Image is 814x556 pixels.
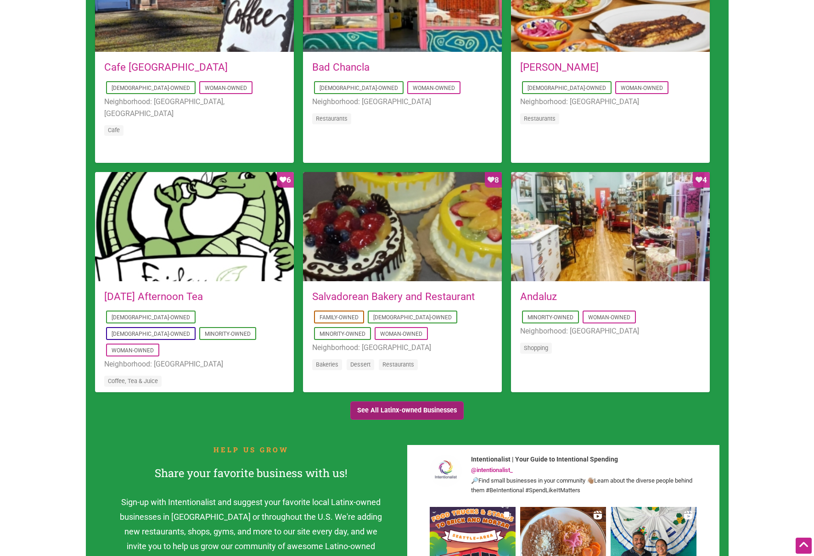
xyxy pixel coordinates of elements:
h1: Share your favorite business with us! [117,466,385,481]
li: Neighborhood: [GEOGRAPHIC_DATA], [GEOGRAPHIC_DATA] [104,96,285,119]
div: 🔎Find small businesses in your community 👋🏽Learn about the diverse people behind them #BeIntentio... [471,476,697,495]
a: Shopping [524,345,548,351]
a: Salvadorean Bakery and Restaurant [312,290,475,302]
a: [DEMOGRAPHIC_DATA]-Owned [112,85,190,91]
a: Woman-Owned [205,85,247,91]
div: Scroll Back to Top [796,538,812,554]
a: See All Latinx-owned Businesses [350,401,464,420]
a: Minority-Owned [320,331,365,337]
a: Restaurants [524,115,556,122]
a: Woman-Owned [413,85,455,91]
a: Restaurants [382,361,414,368]
a: Dessert [350,361,371,368]
a: Family-Owned [320,314,359,321]
img: @intentionalist_ [430,455,462,487]
a: [DATE] Afternoon Tea [104,290,203,302]
li: Neighborhood: [GEOGRAPHIC_DATA] [520,96,701,108]
a: Bakeries [316,361,338,368]
li: Neighborhood: [GEOGRAPHIC_DATA] [104,358,285,370]
a: Woman-Owned [380,331,422,337]
li: Neighborhood: [GEOGRAPHIC_DATA] [312,96,493,108]
li: Neighborhood: [GEOGRAPHIC_DATA] [520,325,701,337]
a: Cafe [108,127,120,133]
a: Woman-Owned [621,85,663,91]
h5: Intentionalist | Your Guide to Intentional Spending [471,455,697,464]
a: [DEMOGRAPHIC_DATA]-Owned [112,314,190,321]
a: [DEMOGRAPHIC_DATA]-Owned [373,314,452,321]
a: Minority-Owned [205,331,251,337]
a: [PERSON_NAME] [520,61,599,73]
a: [DEMOGRAPHIC_DATA]-Owned [528,85,606,91]
a: Woman-Owned [588,314,630,321]
a: Woman-Owned [112,347,154,354]
a: Minority-Owned [528,314,573,321]
a: [DEMOGRAPHIC_DATA]-Owned [112,331,190,337]
a: Cafe [GEOGRAPHIC_DATA] [104,61,228,73]
a: Restaurants [316,115,348,122]
h2: HELP US GROW [117,445,385,458]
a: @intentionalist_ [471,467,513,473]
a: [DEMOGRAPHIC_DATA]-Owned [320,85,398,91]
li: Neighborhood: [GEOGRAPHIC_DATA] [312,342,493,354]
a: Coffee, Tea & Juice [108,378,158,384]
a: Bad Chancla [312,61,370,73]
a: Andaluz [520,290,557,302]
